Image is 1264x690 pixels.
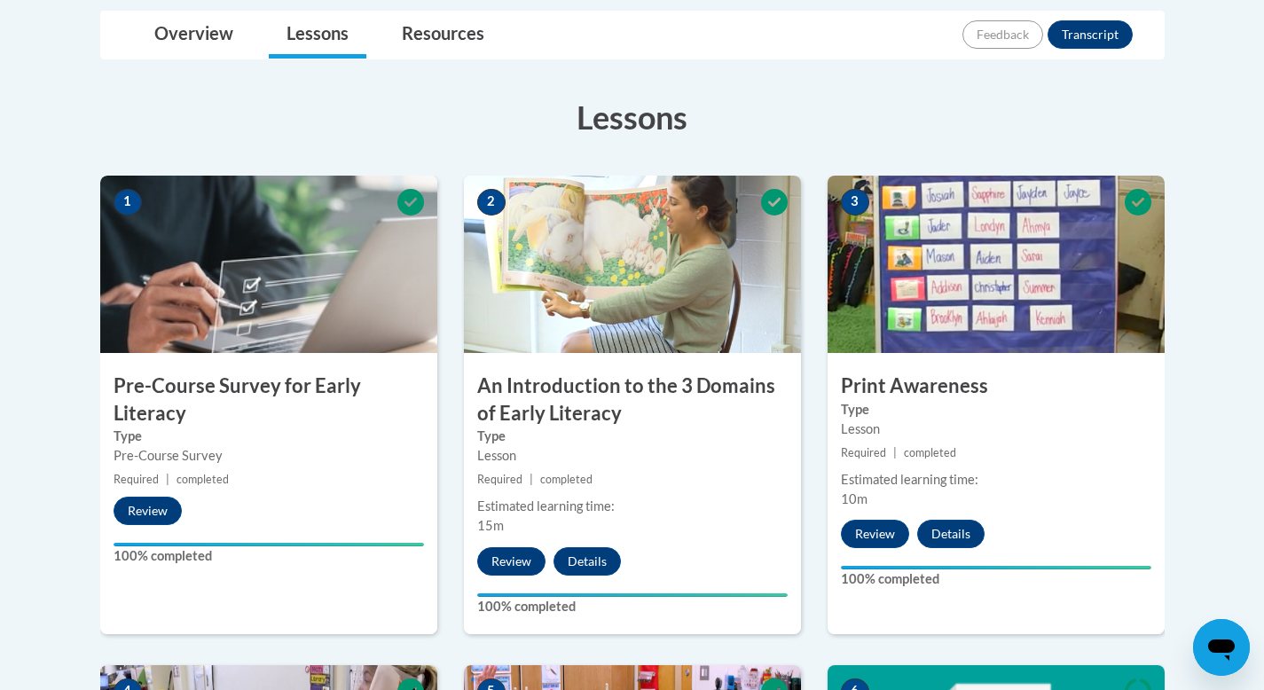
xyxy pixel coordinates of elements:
[114,446,424,466] div: Pre-Course Survey
[841,520,909,548] button: Review
[540,473,593,486] span: completed
[464,176,801,353] img: Course Image
[841,400,1151,419] label: Type
[114,543,424,546] div: Your progress
[137,12,251,59] a: Overview
[100,95,1165,139] h3: Lessons
[477,597,788,616] label: 100% completed
[477,446,788,466] div: Lesson
[841,419,1151,439] div: Lesson
[114,497,182,525] button: Review
[1048,20,1133,49] button: Transcript
[841,569,1151,589] label: 100% completed
[477,189,506,216] span: 2
[893,446,897,459] span: |
[166,473,169,486] span: |
[530,473,533,486] span: |
[841,189,869,216] span: 3
[114,473,159,486] span: Required
[384,12,502,59] a: Resources
[962,20,1043,49] button: Feedback
[841,470,1151,490] div: Estimated learning time:
[553,547,621,576] button: Details
[477,547,546,576] button: Review
[269,12,366,59] a: Lessons
[114,546,424,566] label: 100% completed
[841,491,868,506] span: 10m
[100,176,437,353] img: Course Image
[477,473,522,486] span: Required
[464,372,801,427] h3: An Introduction to the 3 Domains of Early Literacy
[904,446,956,459] span: completed
[917,520,985,548] button: Details
[1193,619,1250,676] iframe: Button to launch messaging window
[114,189,142,216] span: 1
[100,372,437,427] h3: Pre-Course Survey for Early Literacy
[177,473,229,486] span: completed
[477,497,788,516] div: Estimated learning time:
[477,427,788,446] label: Type
[841,566,1151,569] div: Your progress
[828,176,1165,353] img: Course Image
[477,518,504,533] span: 15m
[841,446,886,459] span: Required
[477,593,788,597] div: Your progress
[114,427,424,446] label: Type
[828,372,1165,400] h3: Print Awareness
